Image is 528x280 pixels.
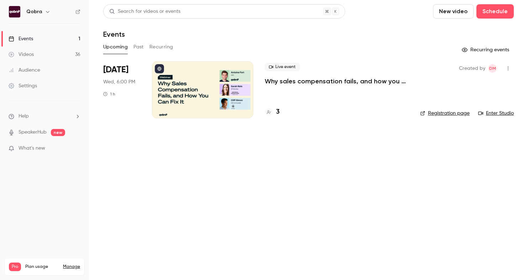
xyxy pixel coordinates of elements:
span: new [51,129,65,136]
a: Why sales compensation fails, and how you can fix it [265,77,409,85]
button: Schedule [476,4,514,19]
button: Recurring events [459,44,514,56]
div: Videos [9,51,34,58]
div: Search for videos or events [109,8,180,15]
div: Oct 8 Wed, 6:00 PM (Europe/Paris) [103,61,141,118]
button: Upcoming [103,41,128,53]
a: Enter Studio [478,110,514,117]
span: Pro [9,263,21,271]
div: Audience [9,67,40,74]
iframe: Noticeable Trigger [72,145,80,152]
a: Manage [63,264,80,270]
span: Plan usage [25,264,59,270]
span: Live event [265,63,300,71]
span: What's new [19,145,45,152]
div: Events [9,35,33,42]
span: Wed, 6:00 PM [103,78,135,85]
div: Settings [9,82,37,89]
a: 3 [265,107,280,117]
h1: Events [103,30,125,38]
a: Registration page [420,110,470,117]
span: Dylan Manceau [488,64,497,73]
span: Created by [459,64,485,73]
h6: Qobra [26,8,42,15]
a: SpeakerHub [19,129,47,136]
li: help-dropdown-opener [9,113,80,120]
h4: 3 [276,107,280,117]
div: 1 h [103,91,115,97]
span: [DATE] [103,64,128,76]
button: New video [433,4,474,19]
button: Past [133,41,144,53]
img: Qobra [9,6,20,17]
button: Recurring [149,41,173,53]
span: Help [19,113,29,120]
span: DM [489,64,496,73]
